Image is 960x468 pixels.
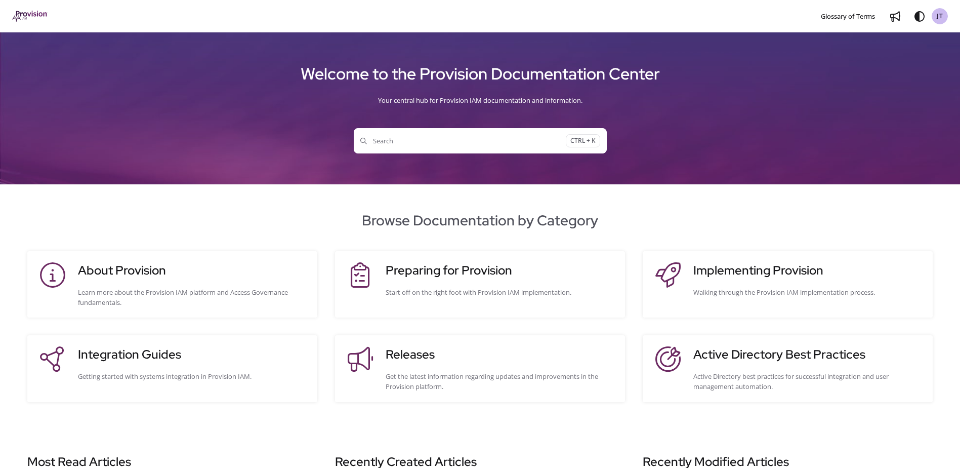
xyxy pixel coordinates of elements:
h3: Preparing for Provision [386,261,615,280]
h2: Browse Documentation by Category [12,210,948,231]
span: JT [937,12,943,21]
div: Get the latest information regarding updates and improvements in the Provision platform. [386,371,615,392]
a: Whats new [887,8,903,24]
button: SearchCTRL + K [354,128,607,153]
img: brand logo [12,11,48,22]
a: Project logo [12,11,48,22]
h3: Integration Guides [78,345,307,364]
a: About ProvisionLearn more about the Provision IAM platform and Access Governance fundamentals. [37,261,307,307]
a: Integration GuidesGetting started with systems integration in Provision IAM. [37,345,307,392]
h3: Active Directory Best Practices [693,345,923,364]
div: Getting started with systems integration in Provision IAM. [78,371,307,381]
div: Walking through the Provision IAM implementation process. [693,287,923,297]
span: CTRL + K [566,134,600,148]
h1: Welcome to the Provision Documentation Center [12,60,948,88]
a: Implementing ProvisionWalking through the Provision IAM implementation process. [653,261,923,307]
button: Theme options [911,8,928,24]
h3: Implementing Provision [693,261,923,280]
span: Search [360,136,566,146]
div: Active Directory best practices for successful integration and user management automation. [693,371,923,392]
h3: About Provision [78,261,307,280]
a: Active Directory Best PracticesActive Directory best practices for successful integration and use... [653,345,923,392]
a: ReleasesGet the latest information regarding updates and improvements in the Provision platform. [345,345,615,392]
h3: Releases [386,345,615,364]
span: Glossary of Terms [821,12,875,21]
div: Learn more about the Provision IAM platform and Access Governance fundamentals. [78,287,307,307]
div: Your central hub for Provision IAM documentation and information. [12,88,948,113]
button: JT [932,8,948,24]
div: Start off on the right foot with Provision IAM implementation. [386,287,615,297]
a: Preparing for ProvisionStart off on the right foot with Provision IAM implementation. [345,261,615,307]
